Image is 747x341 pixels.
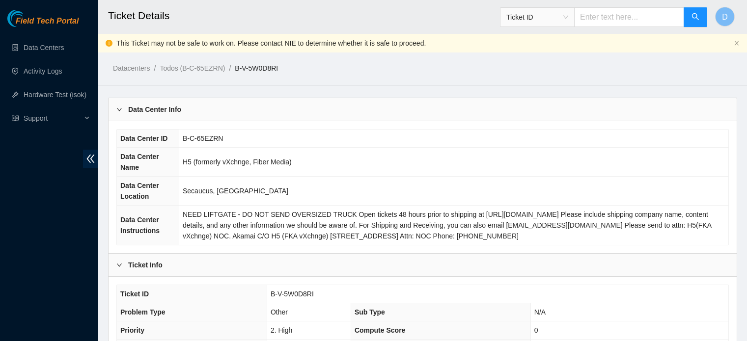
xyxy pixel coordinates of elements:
[574,7,684,27] input: Enter text here...
[83,150,98,168] span: double-left
[734,40,740,47] button: close
[684,7,707,27] button: search
[183,134,223,142] span: B-C-65EZRN
[534,326,538,334] span: 0
[109,254,737,276] div: Ticket Info
[229,64,231,72] span: /
[7,18,79,30] a: Akamai TechnologiesField Tech Portal
[113,64,150,72] a: Datacenters
[183,210,711,240] span: NEED LIFTGATE - DO NOT SEND OVERSIZED TRUCK Open tickets 48 hours prior to shipping at [URL][DOMA...
[24,108,82,128] span: Support
[271,290,314,298] span: B-V-5W0D8RI
[534,308,546,316] span: N/A
[12,115,19,122] span: read
[116,262,122,268] span: right
[128,260,163,270] b: Ticket Info
[160,64,225,72] a: Todos (B-C-65EZRN)
[128,104,181,115] b: Data Center Info
[120,308,166,316] span: Problem Type
[692,13,699,22] span: search
[7,10,50,27] img: Akamai Technologies
[271,308,288,316] span: Other
[506,10,568,25] span: Ticket ID
[715,7,735,26] button: D
[355,308,385,316] span: Sub Type
[120,326,144,334] span: Priority
[16,17,79,26] span: Field Tech Portal
[24,91,86,99] a: Hardware Test (isok)
[734,40,740,46] span: close
[109,98,737,121] div: Data Center Info
[120,216,160,235] span: Data Center Instructions
[116,106,122,112] span: right
[271,326,292,334] span: 2. High
[722,11,728,23] span: D
[235,64,278,72] a: B-V-5W0D8RI
[355,326,405,334] span: Compute Score
[183,187,288,195] span: Secaucus, [GEOGRAPHIC_DATA]
[120,153,159,171] span: Data Center Name
[120,134,167,142] span: Data Center ID
[24,67,62,75] a: Activity Logs
[154,64,156,72] span: /
[120,290,149,298] span: Ticket ID
[183,158,292,166] span: H5 (formerly vXchnge, Fiber Media)
[24,44,64,52] a: Data Centers
[120,182,159,200] span: Data Center Location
